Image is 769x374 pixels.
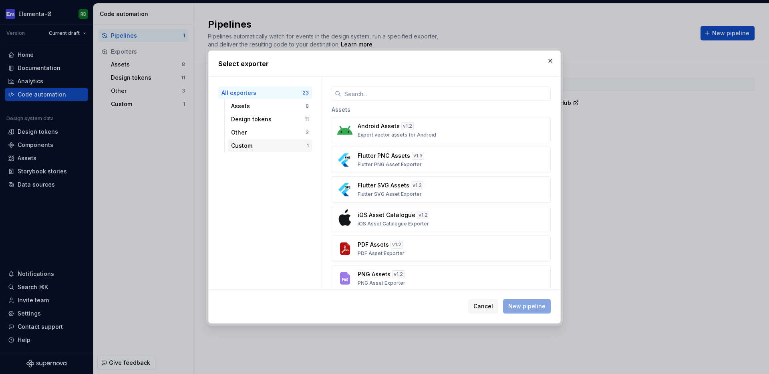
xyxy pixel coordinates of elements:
div: All exporters [221,89,302,97]
div: Assets [332,101,551,117]
div: v 1.2 [391,241,403,249]
span: Cancel [473,302,493,310]
div: Other [231,129,306,137]
p: iOS Asset Catalogue Exporter [358,221,429,227]
div: v 1.2 [392,270,405,278]
p: PDF Asset Exporter [358,250,405,257]
p: iOS Asset Catalogue [358,211,415,219]
div: Assets [231,102,306,110]
button: iOS Asset Cataloguev1.2iOS Asset Catalogue Exporter [332,206,551,232]
div: Custom [231,142,307,150]
div: v 1.3 [411,181,423,189]
button: Flutter SVG Assetsv1.3Flutter SVG Asset Exporter [332,176,551,203]
h2: Select exporter [218,59,551,68]
button: Custom1 [228,139,312,152]
input: Search... [341,86,551,101]
button: All exporters23 [218,86,312,99]
p: Flutter PNG Assets [358,152,410,160]
p: Android Assets [358,122,400,130]
button: PDF Assetsv1.2PDF Asset Exporter [332,235,551,262]
div: v 1.3 [412,152,424,160]
button: Assets8 [228,100,312,113]
p: Flutter SVG Assets [358,181,409,189]
div: v 1.2 [401,122,414,130]
button: Android Assetsv1.2Export vector assets for Android [332,117,551,143]
div: v 1.2 [417,211,429,219]
div: Design tokens [231,115,305,123]
div: 8 [306,103,309,109]
button: Flutter PNG Assetsv1.3Flutter PNG Asset Exporter [332,147,551,173]
p: Flutter PNG Asset Exporter [358,161,422,168]
div: 1 [307,143,309,149]
div: 11 [305,116,309,123]
p: PNG Asset Exporter [358,280,405,286]
p: Export vector assets for Android [358,132,436,138]
button: PNG Assetsv1.2PNG Asset Exporter [332,265,551,292]
button: Design tokens11 [228,113,312,126]
p: Flutter SVG Asset Exporter [358,191,422,197]
div: 23 [302,90,309,96]
p: PNG Assets [358,270,391,278]
p: PDF Assets [358,241,389,249]
button: Cancel [468,299,498,314]
button: Other3 [228,126,312,139]
div: 3 [306,129,309,136]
